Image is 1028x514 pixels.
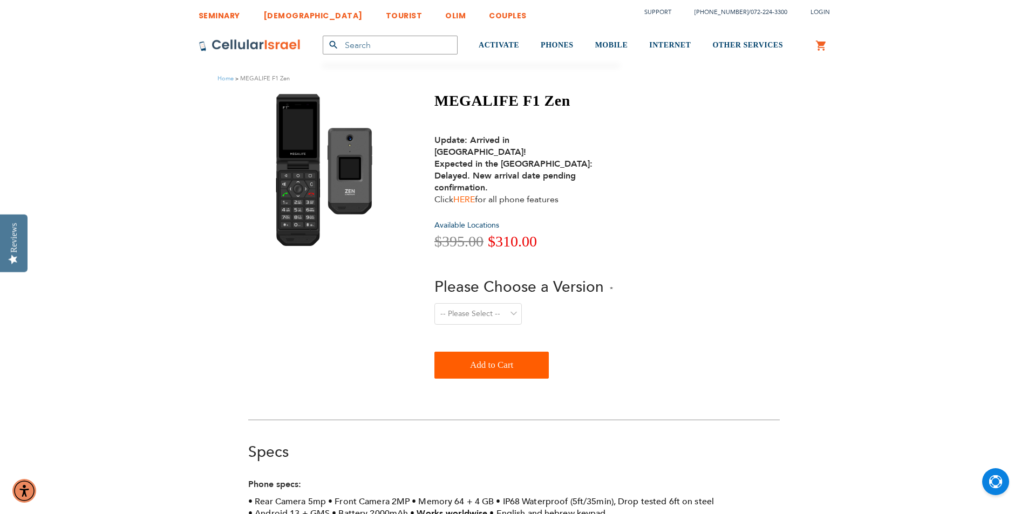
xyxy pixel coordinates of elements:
[649,41,691,49] span: INTERNET
[199,3,240,23] a: SEMINARY
[434,277,604,297] span: Please Choose a Version
[712,25,783,66] a: OTHER SERVICES
[811,8,830,16] span: Login
[712,41,783,49] span: OTHER SERVICES
[263,3,363,23] a: [DEMOGRAPHIC_DATA]
[479,25,519,66] a: ACTIVATE
[12,479,36,503] div: Accessibility Menu
[496,496,714,508] li: IP68 Waterproof (5ft/35min), Drop tested 6ft on steel
[434,352,549,379] button: Add to Cart
[489,3,527,23] a: COUPLES
[445,3,466,23] a: OLIM
[751,8,787,16] a: 072-224-3300
[434,220,499,230] a: Available Locations
[412,496,494,508] li: Memory 64 + 4 GB
[268,92,385,248] img: MEGALIFE F1 Zen
[328,496,410,508] li: Front Camera 2MP
[323,36,458,54] input: Search
[479,41,519,49] span: ACTIVATE
[9,223,19,252] div: Reviews
[217,74,234,83] a: Home
[199,39,301,52] img: Cellular Israel Logo
[434,92,613,110] h1: MEGALIFE F1 Zen
[470,354,513,376] span: Add to Cart
[248,478,301,490] strong: Phone specs:
[234,73,290,84] li: MEGALIFE F1 Zen
[684,4,787,20] li: /
[453,194,475,205] a: HERE
[248,442,289,462] a: Specs
[434,233,484,250] span: $395.00
[644,8,671,16] a: Support
[649,25,691,66] a: INTERNET
[434,122,602,205] div: Click for all phone features
[541,25,574,66] a: PHONES
[595,41,628,49] span: MOBILE
[695,8,748,16] a: [PHONE_NUMBER]
[541,41,574,49] span: PHONES
[248,496,326,508] li: Rear Camera 5mp
[386,3,423,23] a: TOURIST
[434,134,593,194] strong: Update: Arrived in [GEOGRAPHIC_DATA]! Expected in the [GEOGRAPHIC_DATA]: Delayed. New arrival dat...
[488,233,537,250] span: $310.00
[595,25,628,66] a: MOBILE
